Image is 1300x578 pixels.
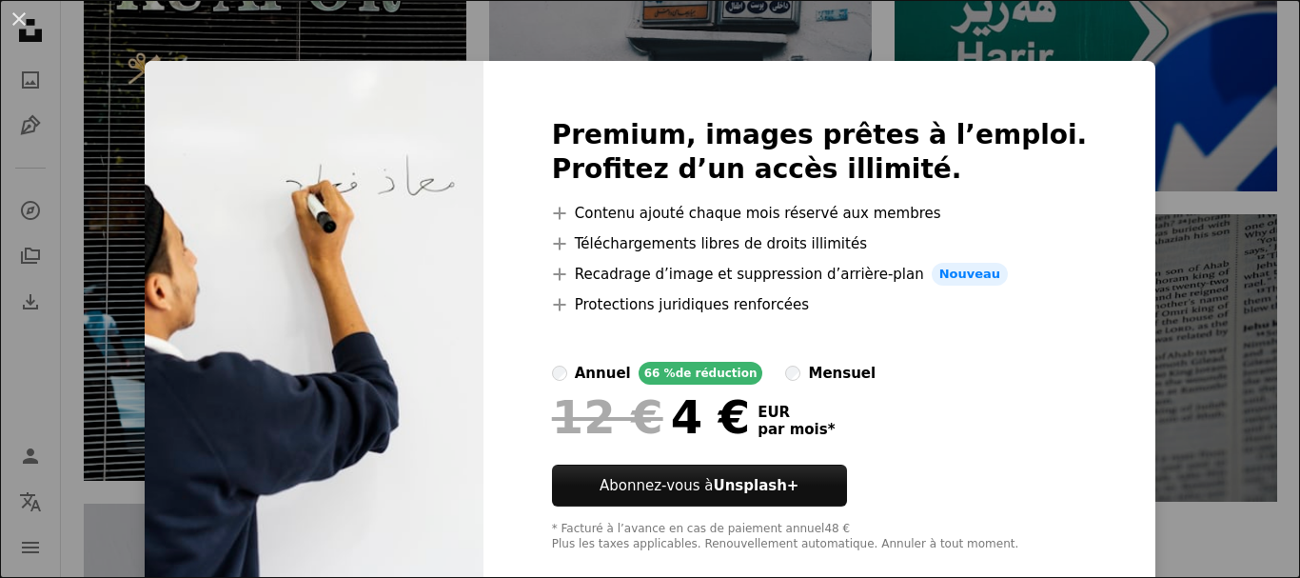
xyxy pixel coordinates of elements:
[758,421,835,438] span: par mois *
[552,118,1088,187] h2: Premium, images prêtes à l’emploi. Profitez d’un accès illimité.
[639,362,763,385] div: 66 % de réduction
[552,392,663,442] span: 12 €
[785,366,800,381] input: mensuel
[552,293,1088,316] li: Protections juridiques renforcées
[552,522,1088,552] div: * Facturé à l’avance en cas de paiement annuel 48 € Plus les taxes applicables. Renouvellement au...
[552,465,847,507] button: Abonnez-vous àUnsplash+
[552,392,750,442] div: 4 €
[552,202,1088,225] li: Contenu ajouté chaque mois réservé aux membres
[575,362,631,385] div: annuel
[808,362,876,385] div: mensuel
[758,404,835,421] span: EUR
[552,263,1088,286] li: Recadrage d’image et suppression d’arrière-plan
[552,366,567,381] input: annuel66 %de réduction
[932,263,1008,286] span: Nouveau
[713,477,798,494] strong: Unsplash+
[552,232,1088,255] li: Téléchargements libres de droits illimités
